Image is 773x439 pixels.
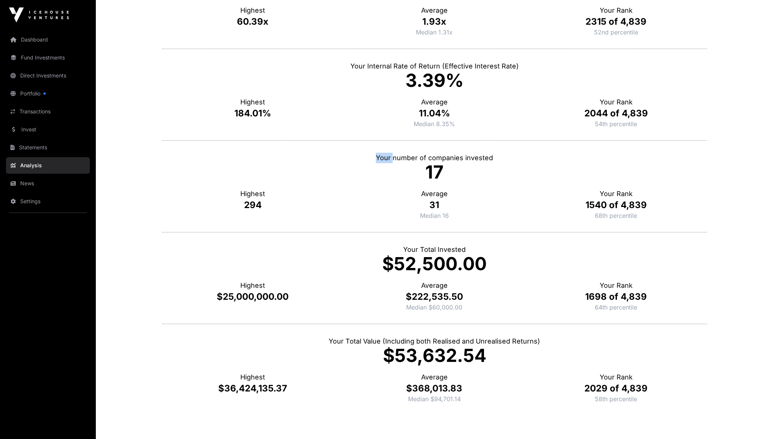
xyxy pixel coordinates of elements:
[525,372,707,382] p: Your Rank
[162,199,344,211] p: 294
[595,211,637,220] p: Percentage of investors below this ranking.
[525,189,707,199] p: Your Rank
[162,153,707,163] p: Your number of companies invested
[344,280,525,291] p: Average
[344,97,525,107] p: Average
[525,291,707,303] p: 1698 of 4,839
[344,382,525,394] p: $368,013.83
[6,85,90,102] a: Portfolio
[344,211,525,220] p: Median 16
[162,5,344,16] p: Highest
[6,103,90,120] a: Transactions
[162,61,707,71] p: Your Internal Rate of Return (Effective Interest Rate)
[525,280,707,291] p: Your Rank
[594,28,638,37] p: Percentage of investors below this ranking.
[6,31,90,48] a: Dashboard
[525,382,707,394] p: 2029 of 4,839
[162,336,707,347] p: Your Total Value (Including both Realised and Unrealised Returns)
[9,7,69,22] img: Icehouse Ventures Logo
[344,189,525,199] p: Average
[595,119,637,128] p: Percentage of investors below this ranking.
[595,394,637,403] p: Percentage of investors below this ranking.
[344,394,525,403] p: Median $94,701.14
[162,280,344,291] p: Highest
[344,119,525,128] p: Median 8.35%
[162,16,344,28] p: 60.39x
[162,107,344,119] p: 184.01%
[6,139,90,156] a: Statements
[6,121,90,138] a: Invest
[162,189,344,199] p: Highest
[162,382,344,394] p: $36,424,135.37
[736,403,773,439] iframe: Chat Widget
[344,303,525,312] p: Median $60,000.00
[525,199,707,211] p: 1540 of 4,839
[344,372,525,382] p: Average
[6,193,90,210] a: Settings
[162,291,344,303] p: $25,000,000.00
[6,67,90,84] a: Direct Investments
[6,49,90,66] a: Fund Investments
[344,28,525,37] p: Median 1.31x
[525,5,707,16] p: Your Rank
[525,16,707,28] p: 2315 of 4,839
[344,5,525,16] p: Average
[344,291,525,303] p: $222,535.50
[6,175,90,192] a: News
[344,199,525,211] p: 31
[344,107,525,119] p: 11.04%
[162,163,707,181] p: 17
[525,97,707,107] p: Your Rank
[595,303,637,312] p: Percentage of investors below this ranking.
[162,97,344,107] p: Highest
[162,347,707,365] p: $53,632.54
[162,244,707,255] p: Your Total Invested
[162,255,707,273] p: $52,500.00
[6,157,90,174] a: Analysis
[162,71,707,89] p: 3.39%
[344,16,525,28] p: 1.93x
[162,372,344,382] p: Highest
[525,107,707,119] p: 2044 of 4,839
